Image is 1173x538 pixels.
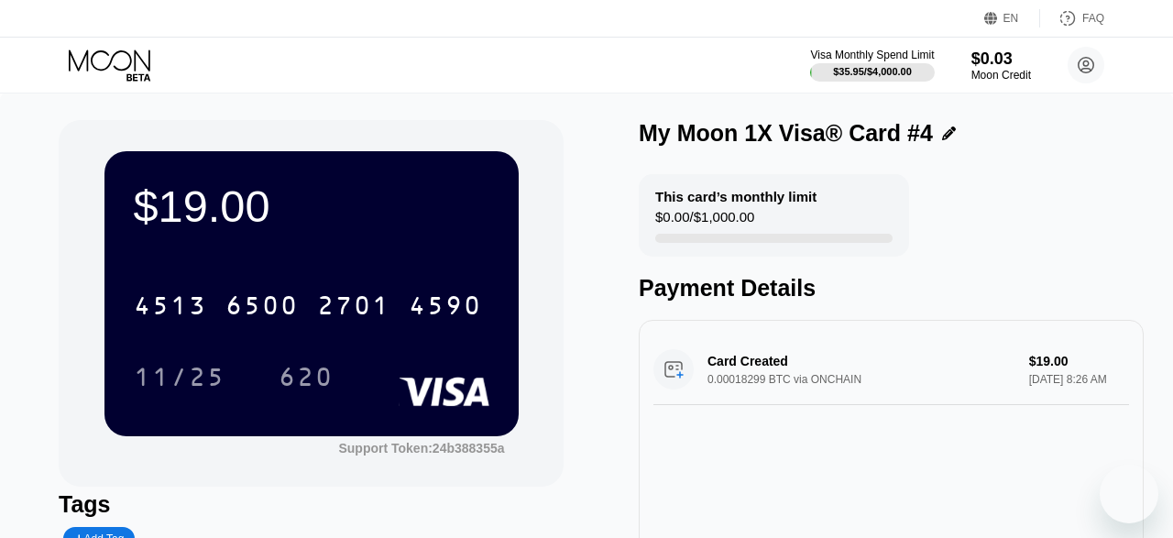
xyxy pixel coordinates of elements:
[639,120,933,147] div: My Moon 1X Visa® Card #4
[134,181,489,232] div: $19.00
[971,49,1031,82] div: $0.03Moon Credit
[1100,465,1158,523] iframe: Button to launch messaging window, conversation in progress
[265,354,347,400] div: 620
[639,275,1144,302] div: Payment Details
[833,66,912,77] div: $35.95 / $4,000.00
[59,491,564,518] div: Tags
[984,9,1040,27] div: EN
[1082,12,1104,25] div: FAQ
[134,293,207,323] div: 4513
[655,189,817,204] div: This card’s monthly limit
[279,365,334,394] div: 620
[655,209,754,234] div: $0.00 / $1,000.00
[123,282,493,328] div: 4513650027014590
[1040,9,1104,27] div: FAQ
[409,293,482,323] div: 4590
[971,69,1031,82] div: Moon Credit
[1003,12,1019,25] div: EN
[134,365,225,394] div: 11/25
[810,49,934,61] div: Visa Monthly Spend Limit
[338,441,504,456] div: Support Token:24b388355a
[225,293,299,323] div: 6500
[338,441,504,456] div: Support Token: 24b388355a
[120,354,239,400] div: 11/25
[810,49,934,82] div: Visa Monthly Spend Limit$35.95/$4,000.00
[317,293,390,323] div: 2701
[971,49,1031,69] div: $0.03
